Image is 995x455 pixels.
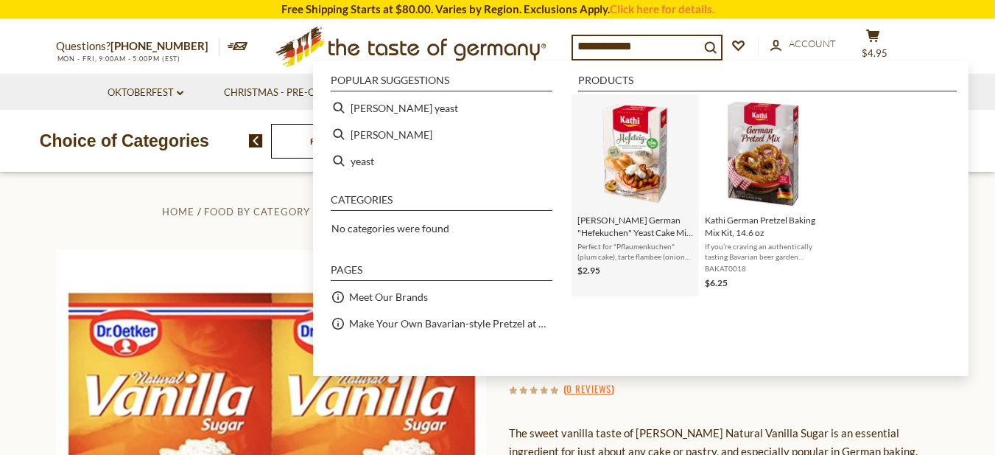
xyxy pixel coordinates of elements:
a: 0 Reviews [566,381,611,397]
li: Products [578,75,957,91]
span: Account [789,38,836,49]
span: ( ) [563,381,614,396]
li: Pages [331,265,552,281]
li: Meet Our Brands [325,284,558,310]
p: Questions? [56,37,219,56]
div: Instant Search Results [313,61,968,375]
span: $6.25 [705,277,728,288]
a: [PERSON_NAME] German "Hefekuchen" Yeast Cake Mix, 400gPerfect for "Pflaumenkuchen" (plum cake), t... [577,100,693,291]
li: Categories [331,195,552,211]
li: kathi yeast [325,94,558,121]
a: Food By Category [310,136,380,147]
span: $4.95 [862,47,887,59]
a: Oktoberfest [108,85,183,101]
button: $4.95 [851,29,896,66]
span: $2.95 [577,265,600,276]
a: Make Your Own Bavarian-style Pretzel at Home [349,315,552,332]
li: yeast [325,147,558,174]
a: Christmas - PRE-ORDER [224,85,350,101]
span: Kathi German Pretzel Baking Mix Kit, 14.6 oz [705,214,820,239]
a: Home [162,206,194,218]
a: Account [770,36,836,52]
li: Popular suggestions [331,75,552,91]
a: Meet Our Brands [349,288,428,305]
a: Kathi German Pretzel Baking Mix Kit, 14.6 ozIf you’re craving an authentically tasting Bavarian b... [705,100,820,291]
span: Perfect for "Pflaumenkuchen" (plum cake), tarte flambee (onion cake) or any other "doughy" cake y... [577,241,693,262]
span: BAKAT0018 [705,263,820,274]
span: [PERSON_NAME] German "Hefekuchen" Yeast Cake Mix, 400g [577,214,693,239]
a: [PHONE_NUMBER] [110,39,208,52]
li: Kathi German "Hefekuchen" Yeast Cake Mix, 400g [572,94,699,296]
li: kathi [325,121,558,147]
span: MON - FRI, 9:00AM - 5:00PM (EST) [56,55,181,63]
span: No categories were found [331,222,449,235]
img: previous arrow [249,134,263,147]
li: Make Your Own Bavarian-style Pretzel at Home [325,310,558,337]
span: If you’re craving an authentically tasting Bavarian beer garden pretzel, here is the solution! Ma... [705,241,820,262]
li: Kathi German Pretzel Baking Mix Kit, 14.6 oz [699,94,826,296]
a: Click here for details. [610,2,714,15]
a: Food By Category [204,206,310,218]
